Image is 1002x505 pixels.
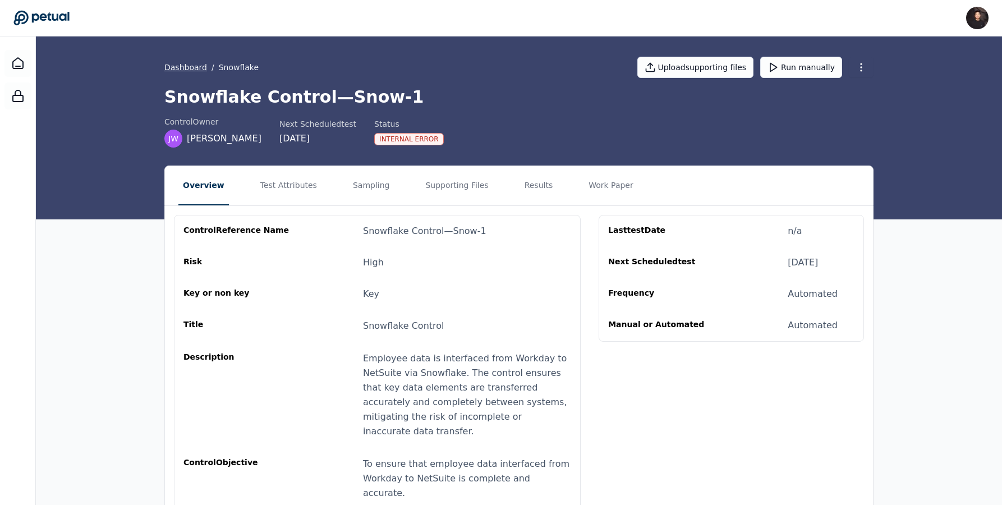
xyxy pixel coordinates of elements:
[13,10,70,26] a: Go to Dashboard
[788,287,838,301] div: Automated
[183,287,291,301] div: Key or non key
[4,50,31,77] a: Dashboard
[520,166,558,205] button: Results
[279,118,356,130] div: Next Scheduled test
[183,256,291,269] div: Risk
[256,166,321,205] button: Test Attributes
[168,133,178,144] span: JW
[363,224,486,238] div: Snowflake Control — Snow-1
[348,166,394,205] button: Sampling
[219,62,259,73] button: Snowflake
[363,351,571,439] div: Employee data is interfaced from Workday to NetSuite via Snowflake. The control ensures that key ...
[183,351,291,439] div: Description
[164,62,259,73] div: /
[363,457,571,501] div: To ensure that employee data interfaced from Workday to NetSuite is complete and accurate.
[4,82,31,109] a: SOC
[374,133,444,145] div: Internal Error
[608,256,716,269] div: Next Scheduled test
[760,57,842,78] button: Run manually
[183,319,291,333] div: Title
[363,287,379,301] div: Key
[183,457,291,501] div: control Objective
[966,7,989,29] img: James Lee
[608,287,716,301] div: Frequency
[421,166,493,205] button: Supporting Files
[187,132,261,145] span: [PERSON_NAME]
[164,116,261,127] div: control Owner
[164,87,874,107] h1: Snowflake Control — Snow-1
[788,319,838,332] div: Automated
[584,166,638,205] button: Work Paper
[279,132,356,145] div: [DATE]
[788,256,818,269] div: [DATE]
[363,320,444,331] span: Snowflake Control
[363,256,384,269] div: High
[788,224,802,238] div: n/a
[165,166,873,205] nav: Tabs
[164,62,207,73] a: Dashboard
[608,319,716,332] div: Manual or Automated
[178,166,229,205] button: Overview
[637,57,754,78] button: Uploadsupporting files
[374,118,444,130] div: Status
[608,224,716,238] div: Last test Date
[183,224,291,238] div: control Reference Name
